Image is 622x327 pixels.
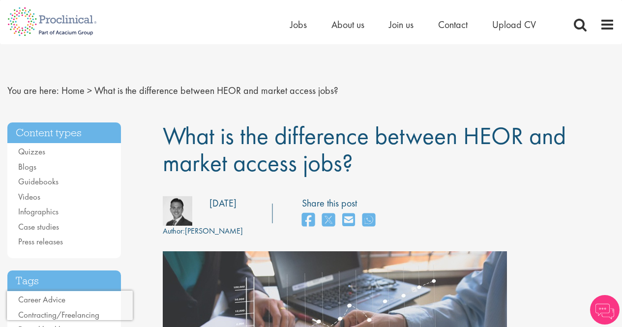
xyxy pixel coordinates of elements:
div: [PERSON_NAME] [163,226,243,237]
label: Share this post [302,196,380,210]
img: Chatbot [590,295,620,325]
iframe: reCAPTCHA [7,291,133,320]
a: share on whats app [362,210,375,231]
a: breadcrumb link [61,84,85,97]
div: [DATE] [209,196,237,210]
h3: Tags [7,270,121,292]
a: Press releases [18,236,63,247]
a: Blogs [18,161,36,172]
a: share on email [342,210,355,231]
span: What is the difference between HEOR and market access jobs? [94,84,338,97]
span: What is the difference between HEOR and market access jobs? [163,120,566,178]
a: Upload CV [492,18,536,31]
a: Case studies [18,221,59,232]
span: You are here: [7,84,59,97]
h3: Content types [7,122,121,144]
a: Guidebooks [18,176,59,187]
img: b595f24c-d97e-4536-eeaf-08d5db7ba96c [163,196,192,226]
a: share on facebook [302,210,315,231]
a: About us [331,18,364,31]
span: Author: [163,226,185,236]
a: Videos [18,191,40,202]
span: > [87,84,92,97]
a: Quizzes [18,146,45,157]
a: Contact [438,18,468,31]
a: Jobs [290,18,307,31]
a: Join us [389,18,414,31]
a: share on twitter [322,210,335,231]
a: Infographics [18,206,59,217]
